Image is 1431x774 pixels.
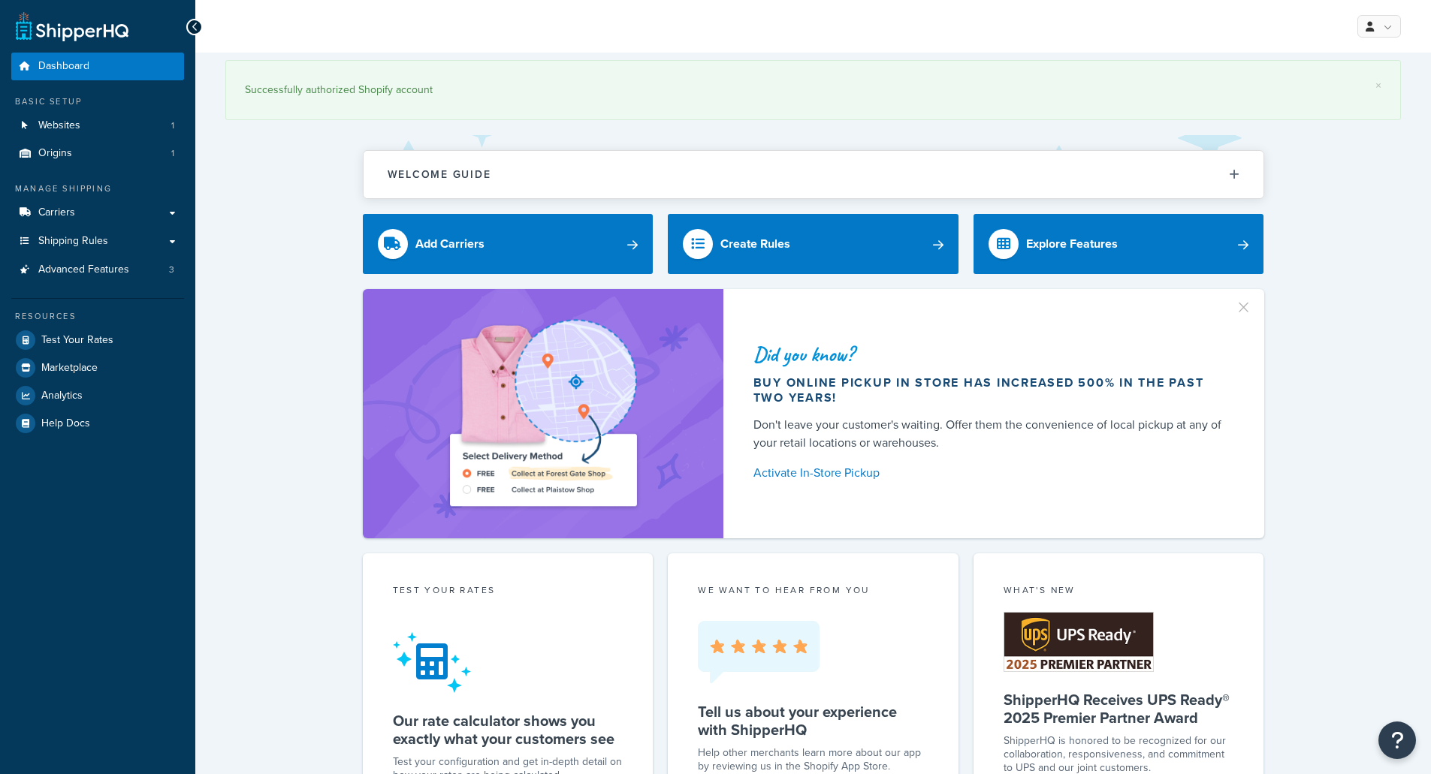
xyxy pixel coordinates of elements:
h5: ShipperHQ Receives UPS Ready® 2025 Premier Partner Award [1004,691,1234,727]
a: Dashboard [11,53,184,80]
img: ad-shirt-map-b0359fc47e01cab431d101c4b569394f6a03f54285957d908178d52f29eb9668.png [407,312,679,516]
div: Successfully authorized Shopify account [245,80,1381,101]
span: Test Your Rates [41,334,113,347]
span: Carriers [38,206,75,219]
a: Advanced Features3 [11,256,184,284]
h5: Our rate calculator shows you exactly what your customers see [393,712,623,748]
span: 1 [171,119,174,132]
p: Help other merchants learn more about our app by reviewing us in the Shopify App Store. [698,746,928,773]
button: Open Resource Center [1378,721,1416,759]
span: Shipping Rules [38,235,108,248]
div: Don't leave your customer's waiting. Offer them the convenience of local pickup at any of your re... [753,416,1228,452]
span: Marketplace [41,362,98,375]
a: Activate In-Store Pickup [753,462,1228,483]
div: Buy online pickup in store has increased 500% in the past two years! [753,375,1228,405]
li: Origins [11,140,184,167]
a: Analytics [11,382,184,409]
a: × [1375,80,1381,92]
li: Advanced Features [11,256,184,284]
span: 3 [169,264,174,276]
a: Create Rules [668,214,959,274]
div: Manage Shipping [11,182,184,195]
p: we want to hear from you [698,583,928,597]
div: Test your rates [393,583,623,601]
a: Websites1 [11,112,184,140]
a: Shipping Rules [11,227,184,255]
div: Basic Setup [11,95,184,108]
div: Resources [11,310,184,323]
span: Help Docs [41,417,90,430]
a: Add Carriers [363,214,654,274]
h2: Welcome Guide [388,169,491,180]
a: Origins1 [11,140,184,167]
div: Add Carriers [415,233,485,254]
a: Marketplace [11,354,184,381]
span: 1 [171,147,174,160]
span: Websites [38,119,80,132]
a: Carriers [11,199,184,227]
span: Dashboard [38,60,89,73]
a: Test Your Rates [11,327,184,354]
div: Did you know? [753,344,1228,365]
span: Analytics [41,390,83,402]
li: Websites [11,112,184,140]
span: Origins [38,147,72,160]
a: Explore Features [974,214,1264,274]
span: Advanced Features [38,264,129,276]
div: What's New [1004,583,1234,601]
button: Welcome Guide [364,151,1263,198]
div: Explore Features [1026,233,1118,254]
a: Help Docs [11,410,184,437]
h5: Tell us about your experience with ShipperHQ [698,703,928,739]
div: Create Rules [720,233,790,254]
